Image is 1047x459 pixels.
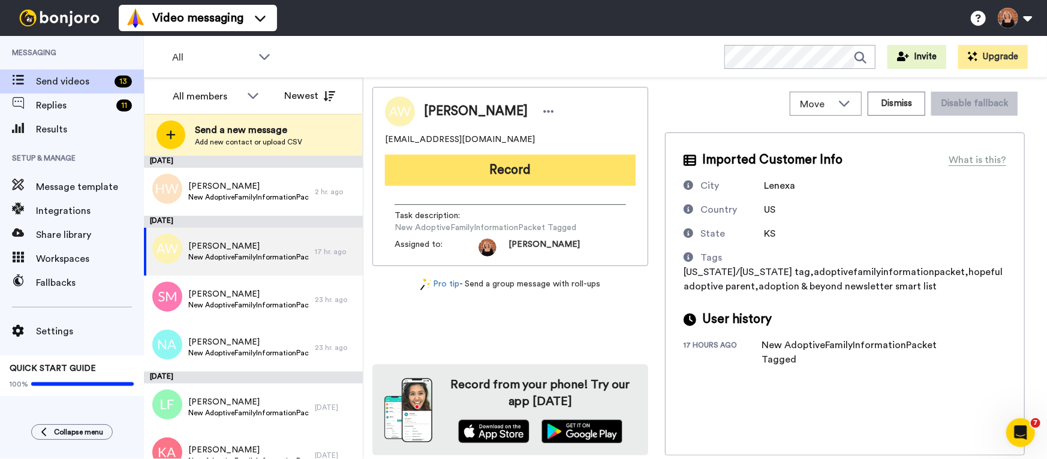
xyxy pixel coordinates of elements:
[36,98,112,113] span: Replies
[1006,418,1035,447] iframe: Intercom live chat
[315,343,357,352] div: 23 hr. ago
[385,96,415,126] img: Image of Amber Walrod
[700,227,725,241] div: State
[188,288,309,300] span: [PERSON_NAME]
[765,229,776,238] span: KS
[144,372,363,383] div: [DATE]
[395,222,576,234] span: New AdoptiveFamilyInformationPacket Tagged
[958,45,1028,69] button: Upgrade
[14,10,104,26] img: bj-logo-header-white.svg
[188,300,309,310] span: New AdoptiveFamilyInformationPacket Tagged
[188,408,309,418] span: New AdoptiveFamilyInformationPacket Tagged
[887,45,946,69] button: Invite
[684,340,762,367] div: 17 hours ago
[762,338,953,367] div: New AdoptiveFamilyInformationPacket Tagged
[384,378,432,443] img: download
[152,389,182,419] img: lf.png
[479,238,497,256] img: 6ccd836c-b7c5-4d2c-a823-b2b2399f2d6c-1746485891.jpg
[172,50,252,65] span: All
[315,187,357,197] div: 2 hr. ago
[144,156,363,168] div: [DATE]
[31,424,113,440] button: Collapse menu
[115,76,132,87] div: 13
[458,419,529,443] img: appstore
[188,396,309,408] span: [PERSON_NAME]
[315,403,357,412] div: [DATE]
[1031,418,1040,428] span: 7
[702,151,843,169] span: Imported Customer Info
[36,276,144,290] span: Fallbacks
[173,89,241,104] div: All members
[800,97,832,111] span: Move
[126,8,145,28] img: vm-color.svg
[152,234,182,264] img: aw.png
[275,84,344,108] button: Newest
[765,181,796,191] span: Lenexa
[152,330,182,360] img: na.png
[152,10,243,26] span: Video messaging
[765,205,776,215] span: US
[444,376,636,410] h4: Record from your phone! Try our app [DATE]
[54,427,103,437] span: Collapse menu
[116,99,132,111] div: 11
[395,210,479,222] span: Task description :
[188,444,309,456] span: [PERSON_NAME]
[188,252,309,262] span: New AdoptiveFamilyInformationPacket Tagged
[188,240,309,252] span: [PERSON_NAME]
[188,348,309,358] span: New AdoptiveFamilyInformationPacket Tagged
[36,180,144,194] span: Message template
[700,250,722,265] div: Tags
[144,216,363,228] div: [DATE]
[195,137,302,147] span: Add new contact or upload CSV
[36,204,144,218] span: Integrations
[188,180,309,192] span: [PERSON_NAME]
[385,134,535,146] span: [EMAIL_ADDRESS][DOMAIN_NAME]
[700,203,737,217] div: Country
[868,92,925,116] button: Dismiss
[36,252,144,266] span: Workspaces
[188,192,309,202] span: New AdoptiveFamilyInformationPacket Tagged
[424,102,528,120] span: [PERSON_NAME]
[509,238,580,256] span: [PERSON_NAME]
[152,174,182,204] img: hw.png
[395,238,479,256] span: Assigned to:
[420,278,431,291] img: magic-wand.svg
[949,153,1006,167] div: What is this?
[931,92,1018,116] button: Disable fallback
[702,310,772,328] span: User history
[36,228,144,242] span: Share library
[700,179,719,193] div: City
[36,324,144,339] span: Settings
[10,379,28,389] span: 100%
[152,282,182,312] img: sm.png
[188,336,309,348] span: [PERSON_NAME]
[372,278,648,291] div: - Send a group message with roll-ups
[315,295,357,304] div: 23 hr. ago
[420,278,460,291] a: Pro tip
[315,247,357,256] div: 17 hr. ago
[541,419,622,443] img: playstore
[10,364,96,373] span: QUICK START GUIDE
[36,74,110,89] span: Send videos
[36,122,144,137] span: Results
[385,155,636,186] button: Record
[195,123,302,137] span: Send a new message
[684,267,1003,291] span: [US_STATE]/[US_STATE] tag,adoptivefamilyinformationpacket,hopeful adoptive parent,adoption & beyo...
